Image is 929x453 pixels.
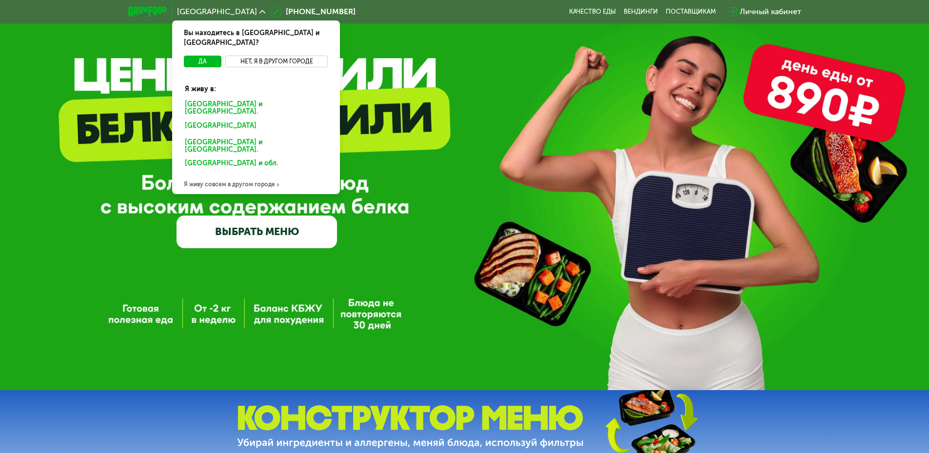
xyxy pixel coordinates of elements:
[178,136,334,157] div: [GEOGRAPHIC_DATA] и [GEOGRAPHIC_DATA].
[178,119,330,135] div: [GEOGRAPHIC_DATA]
[178,157,330,173] div: [GEOGRAPHIC_DATA] и обл.
[666,8,716,16] div: поставщикам
[184,56,221,67] button: Да
[270,6,356,18] a: [PHONE_NUMBER]
[569,8,616,16] a: Качество еды
[177,216,337,248] a: ВЫБРАТЬ МЕНЮ
[178,98,334,118] div: [GEOGRAPHIC_DATA] и [GEOGRAPHIC_DATA].
[225,56,328,67] button: Нет, я в другом городе
[740,6,801,18] div: Личный кабинет
[172,175,340,194] div: Я живу совсем в другом городе
[624,8,658,16] a: Вендинги
[178,77,334,94] div: Я живу в:
[172,20,340,56] div: Вы находитесь в [GEOGRAPHIC_DATA] и [GEOGRAPHIC_DATA]?
[177,8,257,16] span: [GEOGRAPHIC_DATA]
